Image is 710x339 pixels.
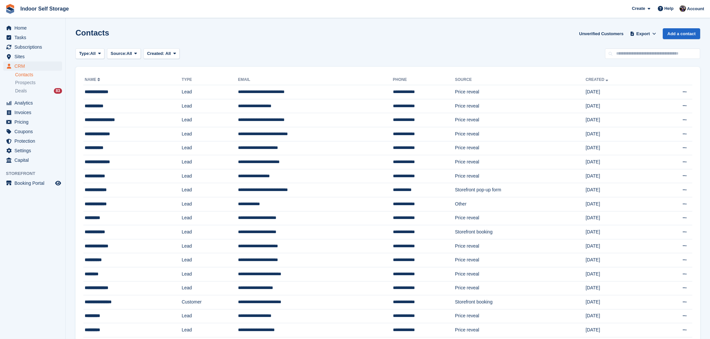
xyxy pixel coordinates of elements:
td: Lead [182,323,238,337]
td: Price reveal [455,99,586,113]
img: stora-icon-8386f47178a22dfd0bd8f6a31ec36ba5ce8667c1dd55bd0f319d3a0aa187defe.svg [5,4,15,14]
td: Lead [182,113,238,127]
span: Type: [79,50,90,57]
span: Protection [14,136,54,146]
td: Storefront booking [455,225,586,239]
td: Other [455,197,586,211]
a: Contacts [15,72,62,78]
td: Storefront pop-up form [455,183,586,197]
img: Sandra Pomeroy [679,5,686,12]
td: [DATE] [586,323,654,337]
td: Lead [182,225,238,239]
a: Preview store [54,179,62,187]
h1: Contacts [75,28,109,37]
span: Coupons [14,127,54,136]
a: menu [3,179,62,188]
span: Sites [14,52,54,61]
td: [DATE] [586,253,654,267]
a: menu [3,156,62,165]
td: [DATE] [586,211,654,225]
a: menu [3,98,62,108]
td: Price reveal [455,239,586,253]
td: Price reveal [455,309,586,323]
td: [DATE] [586,85,654,99]
td: Storefront booking [455,295,586,309]
td: Price reveal [455,253,586,267]
td: Lead [182,85,238,99]
td: [DATE] [586,155,654,169]
a: Deals 83 [15,87,62,94]
a: Prospects [15,79,62,86]
td: [DATE] [586,295,654,309]
td: [DATE] [586,197,654,211]
a: Created [586,77,610,82]
td: [DATE] [586,99,654,113]
td: [DATE] [586,239,654,253]
span: Prospects [15,80,35,86]
a: Unverified Customers [576,28,626,39]
span: Create [632,5,645,12]
td: Price reveal [455,323,586,337]
button: Created: All [143,48,180,59]
td: [DATE] [586,281,654,295]
td: Lead [182,253,238,267]
a: menu [3,146,62,155]
td: [DATE] [586,169,654,183]
span: Source: [111,50,126,57]
td: Lead [182,169,238,183]
td: [DATE] [586,183,654,197]
a: menu [3,42,62,52]
td: Lead [182,211,238,225]
a: Name [85,77,101,82]
td: Lead [182,141,238,155]
td: Price reveal [455,281,586,295]
th: Source [455,75,586,85]
td: Lead [182,99,238,113]
span: All [127,50,132,57]
span: Account [687,6,704,12]
td: Lead [182,155,238,169]
a: menu [3,23,62,33]
td: Price reveal [455,169,586,183]
button: Type: All [75,48,104,59]
a: Add a contact [663,28,700,39]
td: [DATE] [586,309,654,323]
td: Price reveal [455,85,586,99]
td: [DATE] [586,141,654,155]
th: Email [238,75,393,85]
th: Phone [393,75,455,85]
td: Price reveal [455,155,586,169]
button: Source: All [107,48,141,59]
a: menu [3,117,62,127]
td: Price reveal [455,113,586,127]
td: Lead [182,281,238,295]
span: Deals [15,88,27,94]
td: [DATE] [586,127,654,141]
td: Lead [182,127,238,141]
td: Lead [182,267,238,281]
td: Lead [182,239,238,253]
td: Lead [182,309,238,323]
td: Price reveal [455,127,586,141]
th: Type [182,75,238,85]
span: Tasks [14,33,54,42]
td: Price reveal [455,141,586,155]
td: Customer [182,295,238,309]
span: Pricing [14,117,54,127]
td: Price reveal [455,211,586,225]
td: [DATE] [586,225,654,239]
span: CRM [14,61,54,71]
span: Capital [14,156,54,165]
td: [DATE] [586,113,654,127]
td: Lead [182,197,238,211]
span: Storefront [6,170,65,177]
td: Price reveal [455,267,586,281]
span: Help [664,5,674,12]
span: Export [636,31,650,37]
span: Booking Portal [14,179,54,188]
a: menu [3,61,62,71]
a: Indoor Self Storage [18,3,72,14]
span: All [165,51,171,56]
a: menu [3,52,62,61]
div: 83 [54,88,62,94]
